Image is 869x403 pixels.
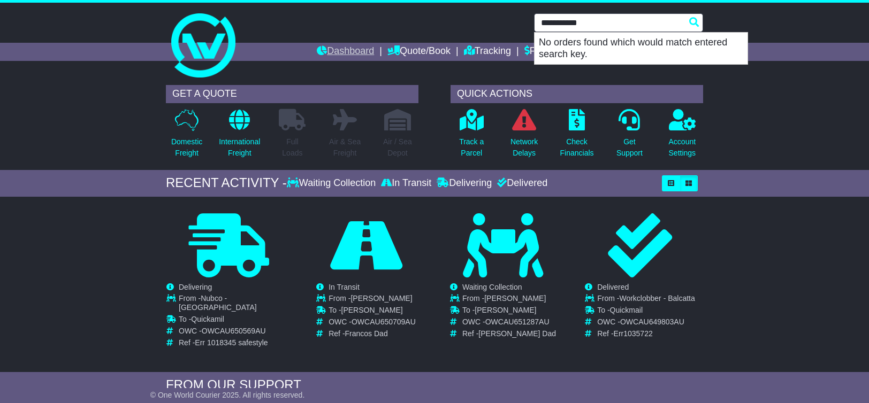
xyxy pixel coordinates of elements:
[614,329,653,338] span: Err1035722
[669,136,696,159] p: Account Settings
[179,338,292,347] td: Ref -
[350,294,412,303] span: [PERSON_NAME]
[597,329,695,338] td: Ref -
[597,306,695,317] td: To -
[459,136,484,159] p: Track a Parcel
[475,306,536,314] span: [PERSON_NAME]
[597,283,629,291] span: Delivered
[383,136,412,159] p: Air / Sea Depot
[329,294,416,306] td: From -
[202,327,266,335] span: OWCAU650569AU
[668,108,697,165] a: AccountSettings
[218,108,261,165] a: InternationalFreight
[329,283,360,291] span: In Transit
[560,136,594,159] p: Check Financials
[597,294,695,306] td: From -
[620,317,684,326] span: OWCAU649803AU
[462,283,522,291] span: Waiting Collection
[459,108,484,165] a: Track aParcel
[387,43,451,61] a: Quote/Book
[279,136,306,159] p: Full Loads
[510,136,538,159] p: Network Delays
[179,283,212,291] span: Delivering
[191,315,224,323] span: Quickamil
[219,136,260,159] p: International Freight
[378,177,434,189] div: In Transit
[597,317,695,329] td: OWC -
[494,177,547,189] div: Delivered
[464,43,511,61] a: Tracking
[329,329,416,338] td: Ref -
[616,136,643,159] p: Get Support
[179,294,257,312] span: Nubco - [GEOGRAPHIC_DATA]
[484,294,546,303] span: [PERSON_NAME]
[462,317,556,329] td: OWC -
[478,329,556,338] span: [PERSON_NAME] Dad
[535,33,748,64] p: No orders found which would match entered search key.
[610,306,643,314] span: Quickmail
[510,108,538,165] a: NetworkDelays
[462,329,556,338] td: Ref -
[329,306,416,317] td: To -
[317,43,374,61] a: Dashboard
[166,175,287,191] div: RECENT ACTIVITY -
[485,317,550,326] span: OWCAU651287AU
[287,177,378,189] div: Waiting Collection
[462,294,556,306] td: From -
[171,136,202,159] p: Domestic Freight
[560,108,594,165] a: CheckFinancials
[462,306,556,317] td: To -
[166,377,703,393] div: FROM OUR SUPPORT
[329,136,361,159] p: Air & Sea Freight
[171,108,203,165] a: DomesticFreight
[616,108,643,165] a: GetSupport
[619,294,695,303] span: Workclobber - Balcatta
[345,329,388,338] span: Francos Dad
[150,391,305,399] span: © One World Courier 2025. All rights reserved.
[166,85,418,103] div: GET A QUOTE
[179,315,292,327] td: To -
[179,327,292,338] td: OWC -
[329,317,416,329] td: OWC -
[524,43,573,61] a: Financials
[341,306,403,314] span: [PERSON_NAME]
[434,177,494,189] div: Delivering
[352,317,416,326] span: OWCAU650709AU
[451,85,703,103] div: QUICK ACTIONS
[195,338,268,347] span: Err 1018345 safestyle
[179,294,292,315] td: From -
